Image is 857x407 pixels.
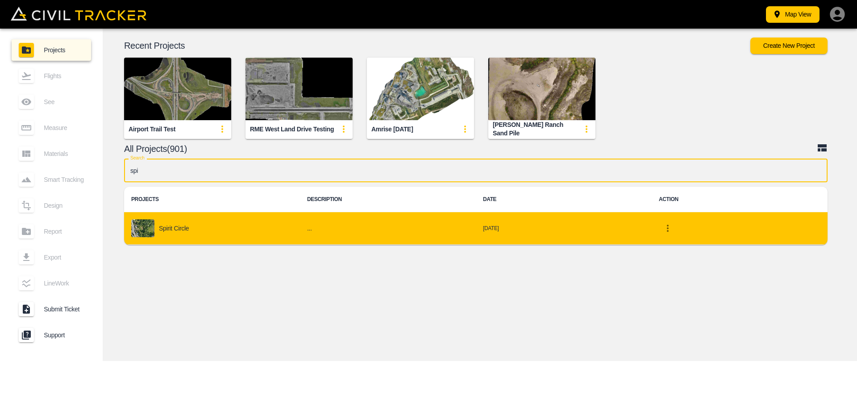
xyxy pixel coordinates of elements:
div: [PERSON_NAME] Ranch Sand pile [493,121,578,137]
button: Map View [766,6,820,23]
img: Civil Tracker [11,7,146,21]
th: DESCRIPTION [300,187,476,212]
div: Amrise [DATE] [371,125,413,134]
img: RME West Land Drive Testing [245,58,353,120]
table: project-list-table [124,187,828,245]
a: Submit Ticket [12,298,91,320]
th: ACTION [652,187,828,212]
span: Submit Ticket [44,306,84,313]
div: RME West Land Drive Testing [250,125,334,134]
a: Projects [12,39,91,61]
img: Airport Trail Test [124,58,231,120]
img: project-image [131,219,154,237]
th: DATE [476,187,652,212]
button: Create New Project [750,38,828,54]
button: update-card-details [578,120,595,138]
img: Adams Ranch Sand pile [488,58,595,120]
h6: ... [307,223,469,234]
button: update-card-details [335,120,353,138]
th: PROJECTS [124,187,300,212]
img: Amrise Sep 2025 [367,58,474,120]
a: Support [12,324,91,346]
button: update-card-details [213,120,231,138]
p: All Projects(901) [124,145,817,152]
td: [DATE] [476,212,652,245]
span: Projects [44,46,84,54]
p: Spirit Circle [159,225,189,232]
div: Airport Trail Test [129,125,175,134]
span: Support [44,331,84,339]
p: Recent Projects [124,42,750,49]
button: update-card-details [456,120,474,138]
